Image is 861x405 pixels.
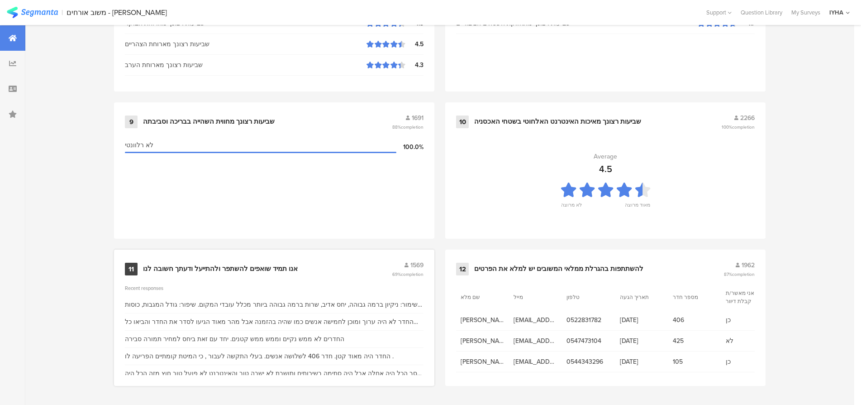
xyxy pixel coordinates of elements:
[392,271,423,278] span: 69%
[405,60,423,70] div: 4.3
[673,357,717,366] span: 105
[125,39,366,49] div: שביעות רצונך מארוחת הצהריים
[787,8,825,17] a: My Surveys
[724,271,755,278] span: 87%
[125,352,394,361] div: החדר היה מאוד קטן. חדר 406 לשלושה אנשים. בעלי התקשה לעבור , כי המיטת קומתיים הפריעה לו .
[456,263,469,275] div: 12
[599,162,612,176] div: 4.5
[566,315,610,325] span: 0522831782
[125,300,423,309] div: שימור: ניקיון ברמה גבוהה, יחס אדיב, שרות ברמה גבוהה ביותר מכלל עובדי המקום. שיפור: גודל המגבות, כ...
[673,336,717,346] span: 425
[620,293,661,301] section: תאריך הגעה
[125,317,423,327] div: החדר לא היה ערוך ומוכן לחמישה אנשים כמו שהיה בהזמנה אבל מהר מאוד הגיעו לסדר את החדר והביאו כל מה ...
[561,201,582,214] div: לא מרוצה
[566,336,610,346] span: 0547473104
[401,271,423,278] span: completion
[67,8,167,17] div: משוב אורחים - [PERSON_NAME]
[125,284,423,292] div: Recent responses
[514,336,557,346] span: [EMAIL_ADDRESS][DOMAIN_NAME]
[722,124,755,130] span: 100%
[143,117,275,126] div: שביעות רצונך מחווית השהייה בבריכה וסביבתה
[461,293,501,301] section: שם מלא
[706,5,732,19] div: Support
[514,357,557,366] span: [EMAIL_ADDRESS][DOMAIN_NAME]
[474,265,643,274] div: להשתתפות בהגרלת ממלאי המשובים יש למלא את הפרטים
[514,315,557,325] span: [EMAIL_ADDRESS][DOMAIN_NAME]
[742,260,755,270] span: 1962
[566,357,610,366] span: 0544343296
[125,140,153,150] span: לא רלוונטי
[392,124,423,130] span: 88%
[456,116,469,128] div: 10
[673,293,714,301] section: מספר חדר
[396,142,423,152] div: 100.0%
[125,369,423,378] div: ‏בסך הכל היה אחלה אבל היה סתימה בשירותים ותושבת לא ישבה טוב והאינטרנט לא פועל טוב חוץ מזה הכל היה...
[829,8,843,17] div: IYHA
[566,293,607,301] section: טלפון
[405,39,423,49] div: 4.5
[474,117,641,126] div: שביעות רצונך מאיכות האינטרנט האלחוטי בשטחי האכסניה
[461,315,504,325] span: [PERSON_NAME]
[726,357,770,366] span: כן
[726,336,770,346] span: לא
[514,293,554,301] section: מייל
[461,336,504,346] span: [PERSON_NAME]
[7,7,58,18] img: segmanta logo
[620,315,664,325] span: [DATE]
[401,124,423,130] span: completion
[726,289,766,305] section: אני מאשר/ת קבלת דיוור
[62,7,63,18] div: |
[620,336,664,346] span: [DATE]
[736,8,787,17] a: Question Library
[673,315,717,325] span: 406
[620,357,664,366] span: [DATE]
[740,113,755,123] span: 2266
[125,60,366,70] div: שביעות רצונך מארוחת הערב
[125,334,344,344] div: החדרים לא ממש נקיים וממש ממש קטנים. יחד עם זאת ביחס למחיר תמורה סבירה
[594,152,617,161] div: Average
[732,271,755,278] span: completion
[732,124,755,130] span: completion
[125,116,138,128] div: 9
[125,263,138,275] div: 11
[461,357,504,366] span: [PERSON_NAME]
[410,260,423,270] span: 1569
[143,265,298,274] div: אנו תמיד שואפים להשתפר ולהתייעל ודעתך חשובה לנו
[726,315,770,325] span: כן
[625,201,650,214] div: מאוד מרוצה
[412,113,423,123] span: 1691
